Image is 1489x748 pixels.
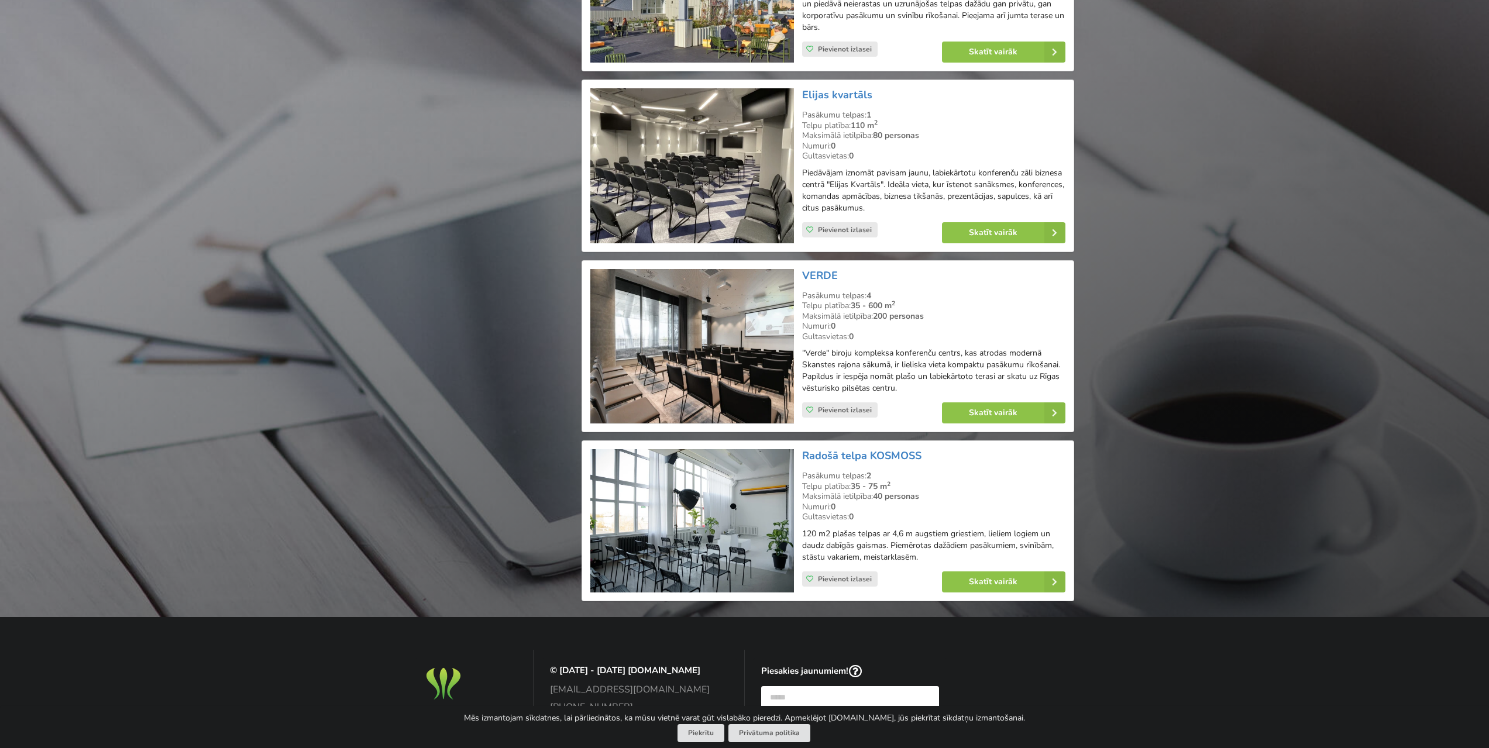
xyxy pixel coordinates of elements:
strong: 0 [849,511,854,522]
div: Pasākumu telpas: [802,471,1065,481]
sup: 2 [892,299,895,308]
p: Piesakies jaunumiem! [761,665,940,678]
img: Konferenču centrs | Rīga | Elijas kvartāls [590,88,793,243]
a: Skatīt vairāk [942,402,1065,423]
div: Telpu platība: [802,481,1065,492]
a: VERDE [802,268,838,282]
img: Konferenču centrs | Rīga | VERDE [590,269,793,424]
a: Skatīt vairāk [942,571,1065,592]
div: Gultasvietas: [802,512,1065,522]
button: Piekrītu [678,724,724,742]
p: "Verde" biroju kompleksa konferenču centrs, kas atrodas modernā Skanstes rajona sākumā, ir lielis... [802,347,1065,394]
div: Telpu platība: [802,120,1065,131]
p: © [DATE] - [DATE] [DOMAIN_NAME] [550,665,728,676]
div: Maksimālā ietilpība: [802,491,1065,502]
a: Elijas kvartāls [802,88,872,102]
strong: 35 - 600 m [851,300,895,311]
span: Pievienot izlasei [818,225,872,235]
p: Piedāvājam iznomāt pavisam jaunu, labiekārtotu konferenču zāli biznesa centrā "Elijas Kvartāls". ... [802,167,1065,214]
div: Pasākumu telpas: [802,291,1065,301]
strong: 0 [849,150,854,161]
strong: 110 m [851,120,878,131]
sup: 2 [887,480,890,488]
div: Pasākumu telpas: [802,110,1065,120]
strong: 0 [831,140,835,151]
strong: 35 - 75 m [851,481,890,492]
div: Gultasvietas: [802,151,1065,161]
strong: 200 personas [873,311,924,322]
div: Telpu platība: [802,301,1065,311]
div: Numuri: [802,321,1065,332]
strong: 80 personas [873,130,919,141]
img: Neierastas vietas | Rīga | Radošā telpa KOSMOSS [590,449,793,592]
a: Privātuma politika [728,724,810,742]
a: Skatīt vairāk [942,222,1065,243]
div: Numuri: [802,141,1065,151]
a: [PHONE_NUMBER] [550,702,728,712]
div: Maksimālā ietilpība: [802,130,1065,141]
strong: 40 personas [873,491,919,502]
sup: 2 [874,118,878,127]
strong: 0 [831,320,835,332]
span: Pievienot izlasei [818,574,872,584]
strong: 4 [866,290,871,301]
p: 120 m2 plašas telpas ar 4,6 m augstiem griestiem, lieliem logiem un daudz dabīgās gaismas. Piemēr... [802,528,1065,563]
a: [EMAIL_ADDRESS][DOMAIN_NAME] [550,684,728,695]
div: Numuri: [802,502,1065,512]
span: Pievienot izlasei [818,44,872,54]
img: Baltic Meeting Rooms [423,665,464,703]
span: Pievienot izlasei [818,405,872,415]
a: Radošā telpa KOSMOSS [802,449,921,463]
div: Maksimālā ietilpība: [802,311,1065,322]
strong: 2 [866,470,871,481]
a: Skatīt vairāk [942,42,1065,63]
strong: 0 [831,501,835,512]
strong: 1 [866,109,871,120]
div: Gultasvietas: [802,332,1065,342]
strong: 0 [849,331,854,342]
